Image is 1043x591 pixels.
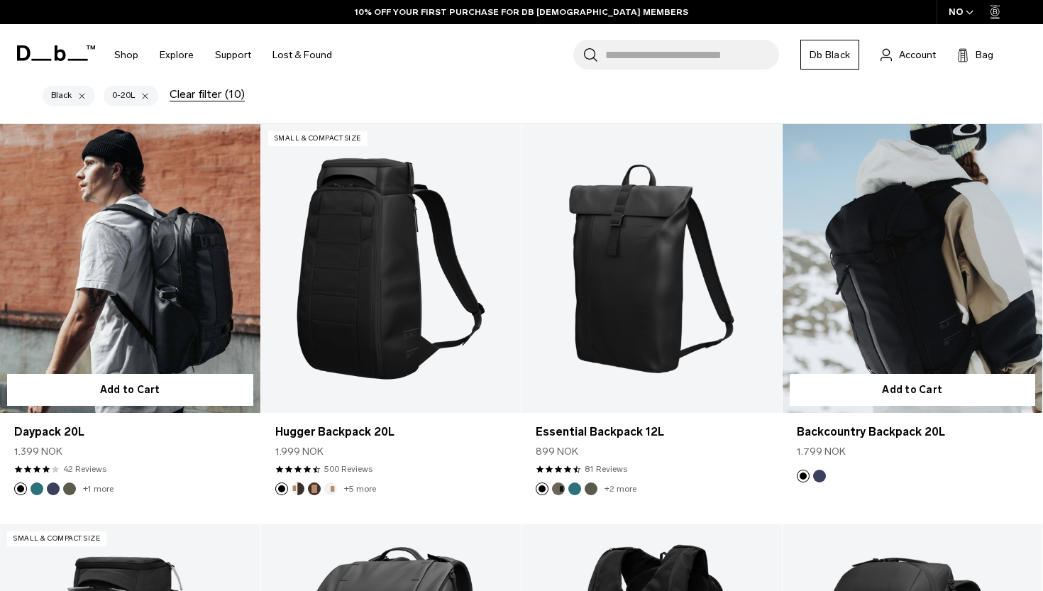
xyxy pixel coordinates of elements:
[268,131,368,146] p: Small & Compact Size
[275,444,324,459] span: 1.999 NOK
[104,85,158,106] button: 0-20L
[881,46,936,63] a: Account
[899,48,936,62] span: Account
[585,463,627,475] a: 81 reviews
[170,88,245,101] button: Clear filter(10)
[63,463,106,475] a: 42 reviews
[536,482,548,495] button: Black Out
[225,88,245,101] span: (10)
[114,30,138,80] a: Shop
[797,470,810,482] button: Black Out
[957,46,993,63] button: Bag
[261,124,521,413] a: Hugger Backpack 20L
[292,482,304,495] button: Cappuccino
[7,374,253,406] button: Add to Cart
[536,424,768,441] a: Essential Backpack 12L
[344,484,376,494] a: +5 more
[104,24,343,86] nav: Main Navigation
[308,482,321,495] button: Espresso
[324,482,337,495] button: Oatmilk
[275,482,288,495] button: Black Out
[324,463,372,475] a: 500 reviews
[797,444,846,459] span: 1.799 NOK
[83,484,114,494] a: +1 more
[7,531,106,546] p: Small & Compact Size
[275,424,507,441] a: Hugger Backpack 20L
[47,482,60,495] button: Blue Hour
[552,482,565,495] button: Forest Green
[31,482,43,495] button: Midnight Teal
[568,482,581,495] button: Midnight Teal
[63,482,76,495] button: Moss Green
[14,444,62,459] span: 1.399 NOK
[536,444,578,459] span: 899 NOK
[800,40,859,70] a: Db Black
[215,30,251,80] a: Support
[355,6,688,18] a: 10% OFF YOUR FIRST PURCHASE FOR DB [DEMOGRAPHIC_DATA] MEMBERS
[976,48,993,62] span: Bag
[797,424,1029,441] a: Backcountry Backpack 20L
[605,484,636,494] a: +2 more
[14,424,246,441] a: Daypack 20L
[43,85,95,106] button: Black
[813,470,826,482] button: Blue Hour
[160,30,194,80] a: Explore
[521,124,782,413] a: Essential Backpack 12L
[14,482,27,495] button: Black Out
[783,124,1043,413] a: Backcountry Backpack 20L
[272,30,332,80] a: Lost & Found
[585,482,597,495] button: Moss Green
[790,374,1036,406] button: Add to Cart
